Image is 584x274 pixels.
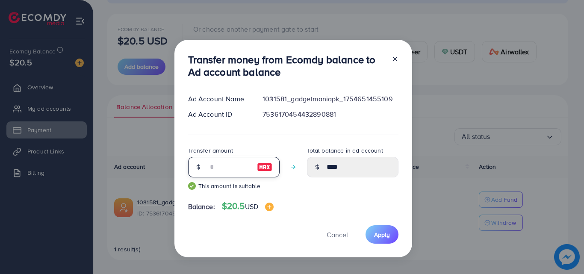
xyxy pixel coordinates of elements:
[316,225,359,244] button: Cancel
[366,225,398,244] button: Apply
[256,109,405,119] div: 7536170454432890881
[188,146,233,155] label: Transfer amount
[265,203,274,211] img: image
[181,94,256,104] div: Ad Account Name
[327,230,348,239] span: Cancel
[307,146,383,155] label: Total balance in ad account
[188,182,280,190] small: This amount is suitable
[222,201,274,212] h4: $20.5
[188,202,215,212] span: Balance:
[257,162,272,172] img: image
[181,109,256,119] div: Ad Account ID
[256,94,405,104] div: 1031581_gadgetmaniapk_1754651455109
[245,202,258,211] span: USD
[374,230,390,239] span: Apply
[188,53,385,78] h3: Transfer money from Ecomdy balance to Ad account balance
[188,182,196,190] img: guide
